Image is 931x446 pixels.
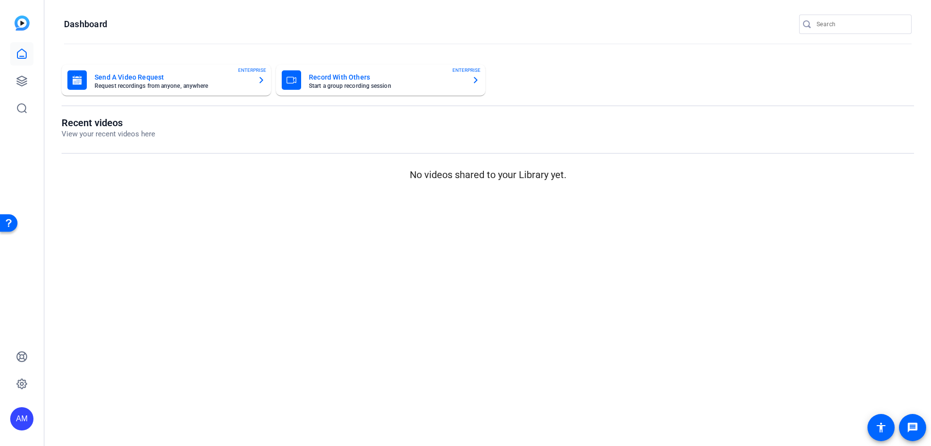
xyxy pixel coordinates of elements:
[309,83,464,89] mat-card-subtitle: Start a group recording session
[62,167,914,182] p: No videos shared to your Library yet.
[10,407,33,430] div: AM
[907,422,918,433] mat-icon: message
[238,66,266,74] span: ENTERPRISE
[817,18,904,30] input: Search
[95,83,250,89] mat-card-subtitle: Request recordings from anyone, anywhere
[62,129,155,140] p: View your recent videos here
[875,422,887,433] mat-icon: accessibility
[452,66,481,74] span: ENTERPRISE
[276,65,485,96] button: Record With OthersStart a group recording sessionENTERPRISE
[62,117,155,129] h1: Recent videos
[15,16,30,31] img: blue-gradient.svg
[95,71,250,83] mat-card-title: Send A Video Request
[62,65,271,96] button: Send A Video RequestRequest recordings from anyone, anywhereENTERPRISE
[309,71,464,83] mat-card-title: Record With Others
[64,18,107,30] h1: Dashboard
